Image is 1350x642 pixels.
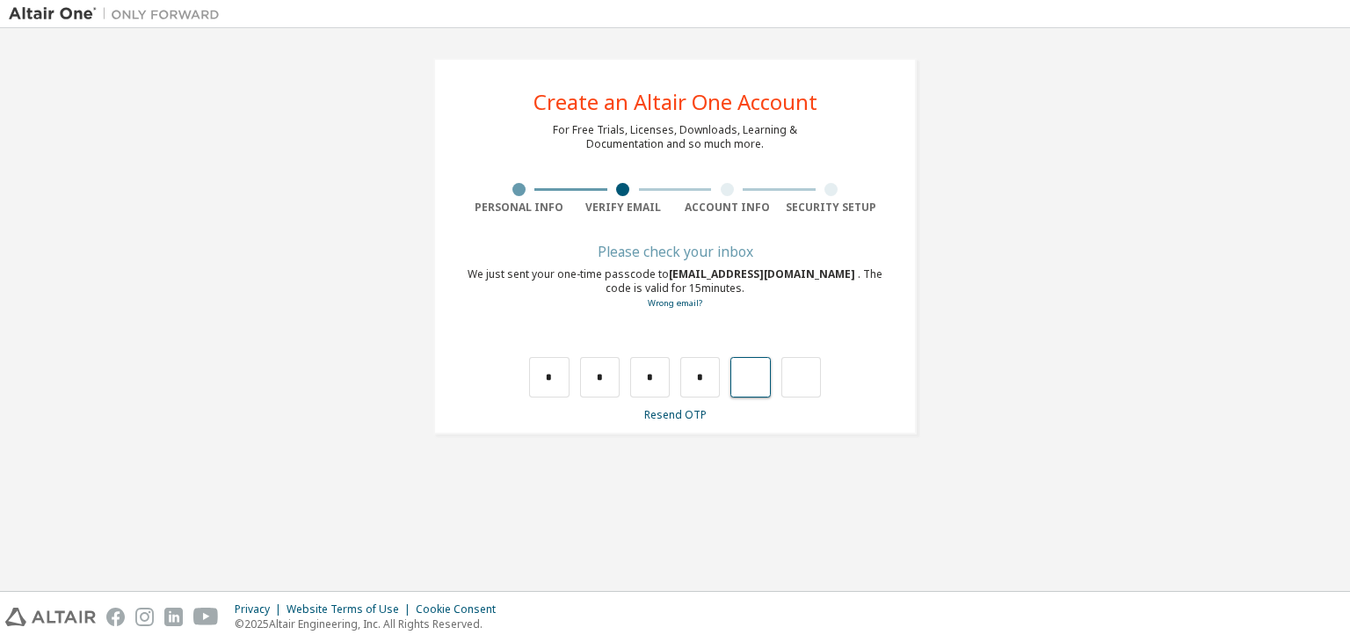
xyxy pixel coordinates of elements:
[467,246,883,257] div: Please check your inbox
[571,201,676,215] div: Verify Email
[644,407,707,422] a: Resend OTP
[416,602,506,616] div: Cookie Consent
[648,297,702,309] a: Go back to the registration form
[106,608,125,626] img: facebook.svg
[467,201,571,215] div: Personal Info
[235,616,506,631] p: © 2025 Altair Engineering, Inc. All Rights Reserved.
[669,266,858,281] span: [EMAIL_ADDRESS][DOMAIN_NAME]
[9,5,229,23] img: Altair One
[287,602,416,616] div: Website Terms of Use
[164,608,183,626] img: linkedin.svg
[193,608,219,626] img: youtube.svg
[533,91,817,113] div: Create an Altair One Account
[5,608,96,626] img: altair_logo.svg
[780,201,884,215] div: Security Setup
[235,602,287,616] div: Privacy
[553,123,797,151] div: For Free Trials, Licenses, Downloads, Learning & Documentation and so much more.
[675,201,780,215] div: Account Info
[135,608,154,626] img: instagram.svg
[467,267,883,310] div: We just sent your one-time passcode to . The code is valid for 15 minutes.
